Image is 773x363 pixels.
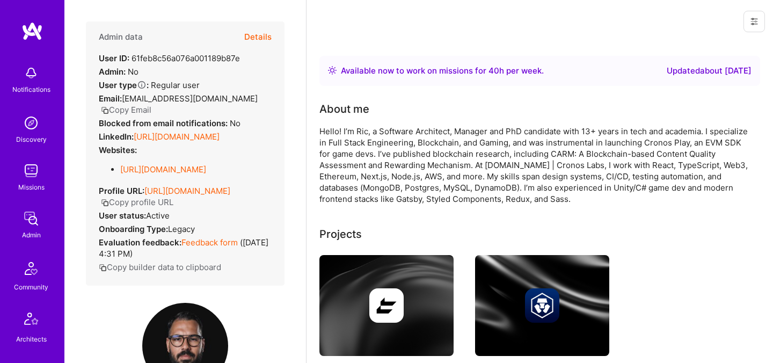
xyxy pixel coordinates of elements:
img: Company logo [369,288,404,323]
button: Copy Email [101,104,151,115]
div: Available now to work on missions for h per week . [341,64,544,77]
span: legacy [168,224,195,234]
button: Copy builder data to clipboard [99,262,221,273]
h4: Admin data [99,32,143,42]
span: 40 [488,66,499,76]
div: Projects [319,226,362,242]
img: teamwork [20,160,42,181]
div: No [99,118,240,129]
strong: Blocked from email notifications: [99,118,230,128]
div: No [99,66,138,77]
button: Copy profile URL [101,197,173,208]
img: Company logo [525,288,559,323]
i: icon Copy [101,106,109,114]
strong: User type : [99,80,149,90]
div: Architects [16,333,47,345]
div: Admin [22,229,41,241]
a: Feedback form [181,237,238,248]
div: Notifications [12,84,50,95]
i: icon Copy [99,264,107,272]
img: admin teamwork [20,208,42,229]
strong: LinkedIn: [99,132,134,142]
button: Details [244,21,272,53]
div: ( [DATE] 4:31 PM ) [99,237,272,259]
div: Community [14,281,48,293]
i: icon Copy [101,199,109,207]
strong: User status: [99,210,146,221]
strong: Evaluation feedback: [99,237,181,248]
strong: Email: [99,93,122,104]
div: Discovery [16,134,47,145]
strong: Onboarding Type: [99,224,168,234]
div: 61feb8c56a076a001189b87e [99,53,240,64]
strong: User ID: [99,53,129,63]
a: [URL][DOMAIN_NAME] [120,164,206,175]
img: Availability [328,66,337,75]
a: [URL][DOMAIN_NAME] [144,186,230,196]
div: Updated about [DATE] [667,64,752,77]
img: Community [18,256,44,281]
img: discovery [20,112,42,134]
img: cover [475,255,609,356]
strong: Admin: [99,67,126,77]
a: [URL][DOMAIN_NAME] [134,132,220,142]
img: bell [20,62,42,84]
i: Help [137,80,147,90]
div: Missions [18,181,45,193]
img: logo [21,21,43,41]
div: About me [319,101,369,117]
strong: Websites: [99,145,137,155]
span: [EMAIL_ADDRESS][DOMAIN_NAME] [122,93,258,104]
img: cover [319,255,454,356]
img: Architects [18,308,44,333]
div: Regular user [99,79,200,91]
span: Active [146,210,170,221]
strong: Profile URL: [99,186,144,196]
div: Hello! I’m Ric, a Software Architect, Manager and PhD candidate with 13+ years in tech and academ... [319,126,749,205]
